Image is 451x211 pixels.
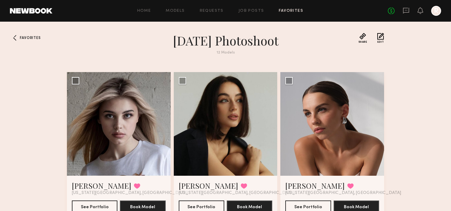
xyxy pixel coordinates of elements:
[334,204,379,209] a: Book Model
[10,33,20,43] a: Favorites
[72,181,131,191] a: [PERSON_NAME]
[431,6,441,16] a: R
[285,191,401,196] span: [US_STATE][GEOGRAPHIC_DATA], [GEOGRAPHIC_DATA]
[377,41,384,43] span: Edit
[358,41,367,43] span: Share
[114,33,337,48] h1: [DATE] Photoshoot
[285,181,345,191] a: [PERSON_NAME]
[137,9,151,13] a: Home
[179,191,295,196] span: [US_STATE][GEOGRAPHIC_DATA], [GEOGRAPHIC_DATA]
[20,36,41,40] span: Favorites
[200,9,224,13] a: Requests
[114,51,337,55] div: 12 Models
[72,191,188,196] span: [US_STATE][GEOGRAPHIC_DATA], [GEOGRAPHIC_DATA]
[377,33,384,43] button: Edit
[120,204,165,209] a: Book Model
[227,204,272,209] a: Book Model
[358,33,367,43] button: Share
[179,181,238,191] a: [PERSON_NAME]
[239,9,264,13] a: Job Posts
[279,9,303,13] a: Favorites
[166,9,185,13] a: Models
